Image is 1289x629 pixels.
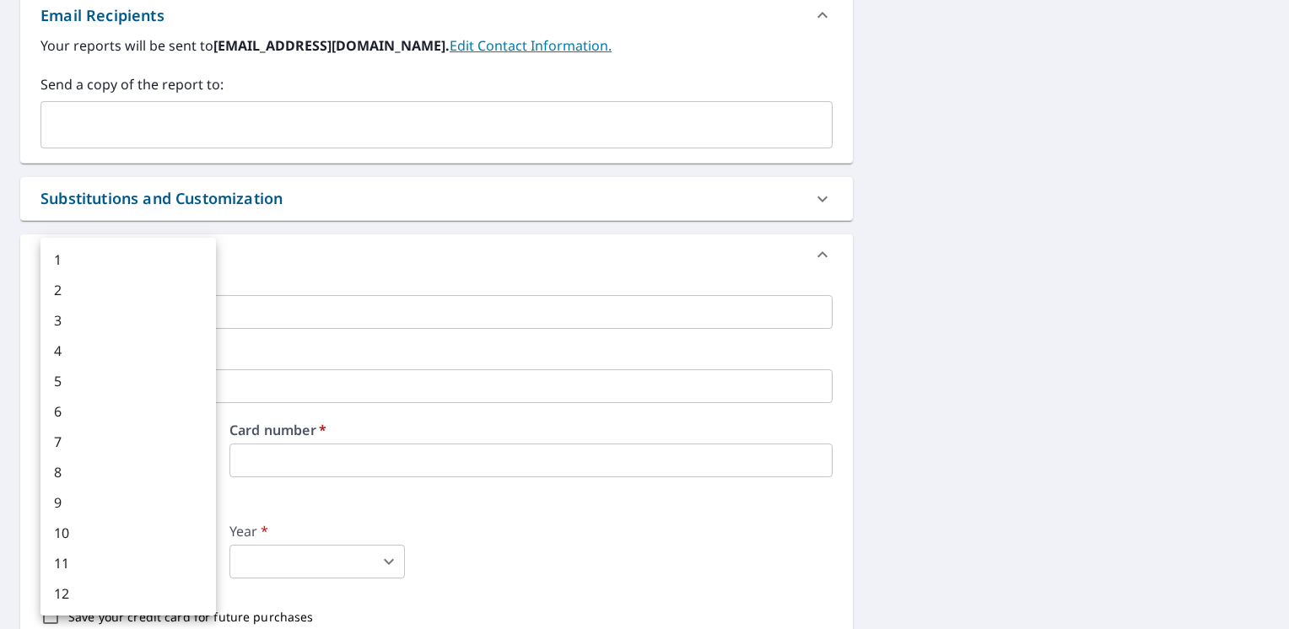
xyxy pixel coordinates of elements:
li: 3 [40,305,216,336]
li: 7 [40,427,216,457]
li: 11 [40,548,216,578]
li: 6 [40,396,216,427]
li: 8 [40,457,216,487]
li: 5 [40,366,216,396]
li: 1 [40,245,216,275]
li: 9 [40,487,216,518]
li: 2 [40,275,216,305]
li: 12 [40,578,216,609]
li: 10 [40,518,216,548]
li: 4 [40,336,216,366]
